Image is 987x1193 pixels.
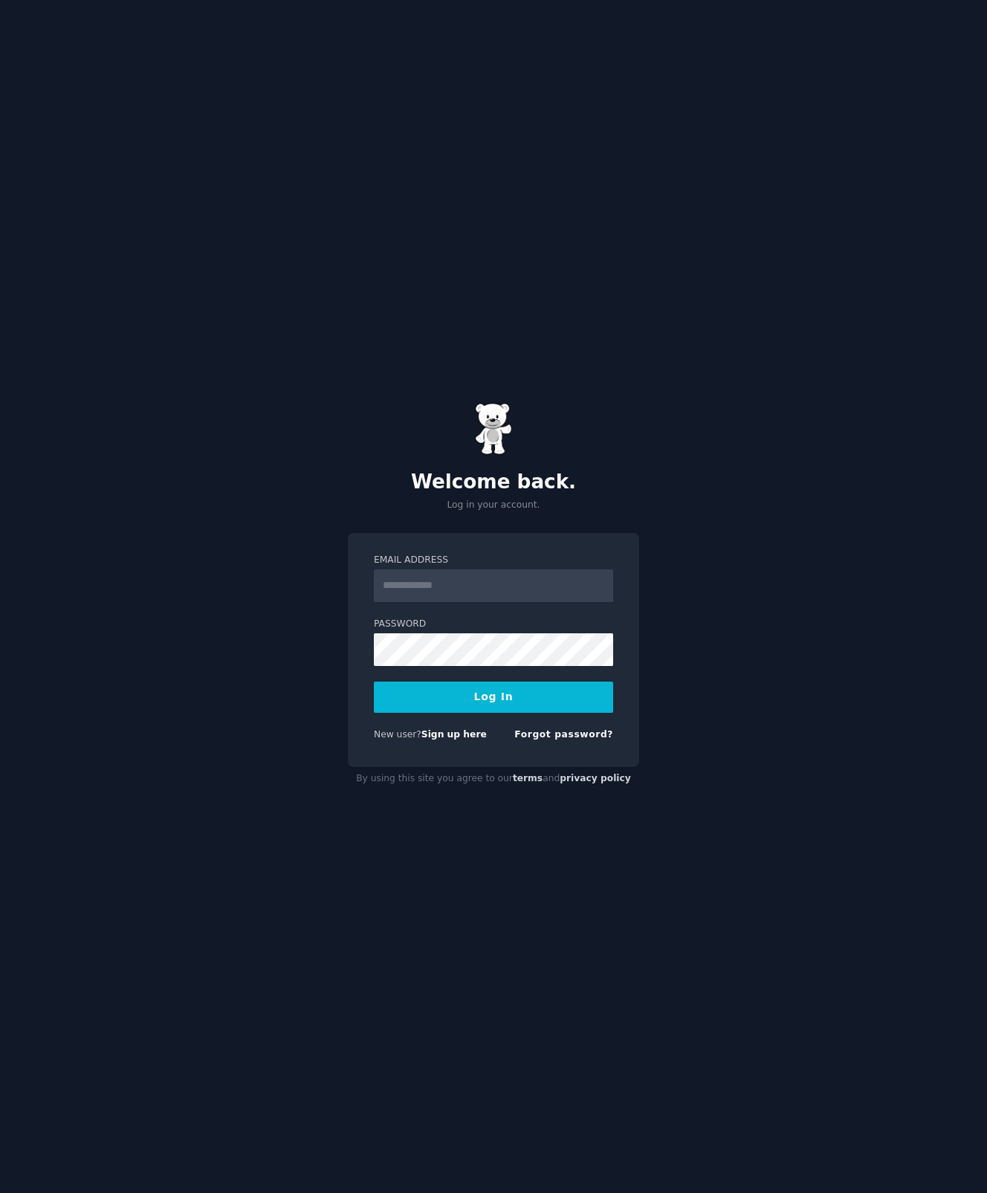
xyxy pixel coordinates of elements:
p: Log in your account. [348,499,639,512]
a: terms [513,773,543,783]
img: Gummy Bear [475,403,512,455]
a: privacy policy [560,773,631,783]
div: By using this site you agree to our and [348,767,639,791]
label: Password [374,618,613,631]
h2: Welcome back. [348,471,639,494]
a: Sign up here [421,729,487,740]
span: New user? [374,729,421,740]
a: Forgot password? [514,729,613,740]
button: Log In [374,682,613,713]
label: Email Address [374,554,613,567]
